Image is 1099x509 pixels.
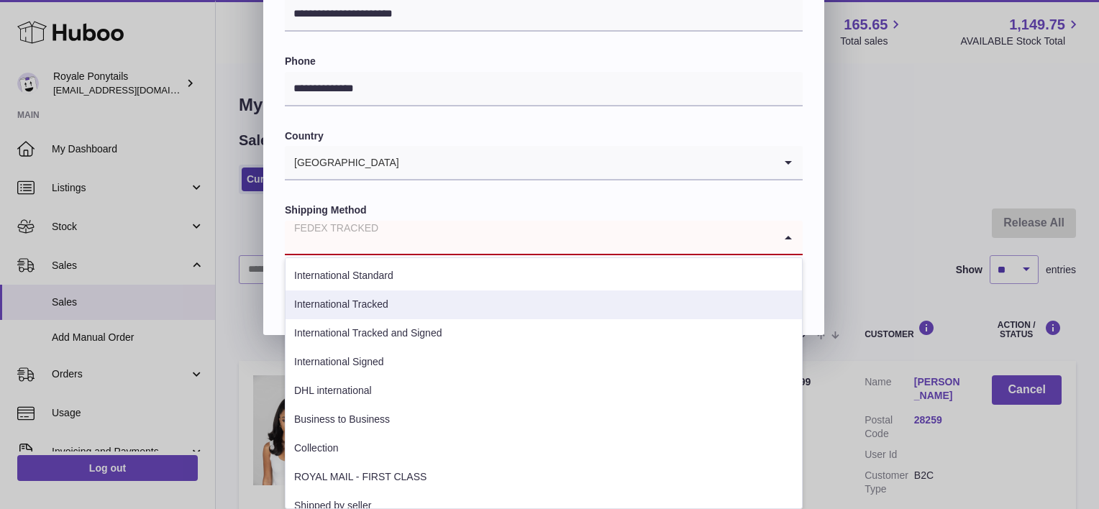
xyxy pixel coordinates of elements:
[286,463,802,492] li: ROYAL MAIL - FIRST CLASS
[400,146,774,179] input: Search for option
[285,55,803,68] label: Phone
[285,221,803,255] div: Search for option
[285,129,803,143] label: Country
[285,146,803,180] div: Search for option
[286,348,802,377] li: International Signed
[286,377,802,405] li: DHL international
[286,262,802,290] li: International Standard
[286,405,802,434] li: Business to Business
[286,319,802,348] li: International Tracked and Signed
[285,221,774,254] input: Search for option
[285,146,400,179] span: [GEOGRAPHIC_DATA]
[285,203,803,217] label: Shipping Method
[286,290,802,319] li: International Tracked
[286,434,802,463] li: Collection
